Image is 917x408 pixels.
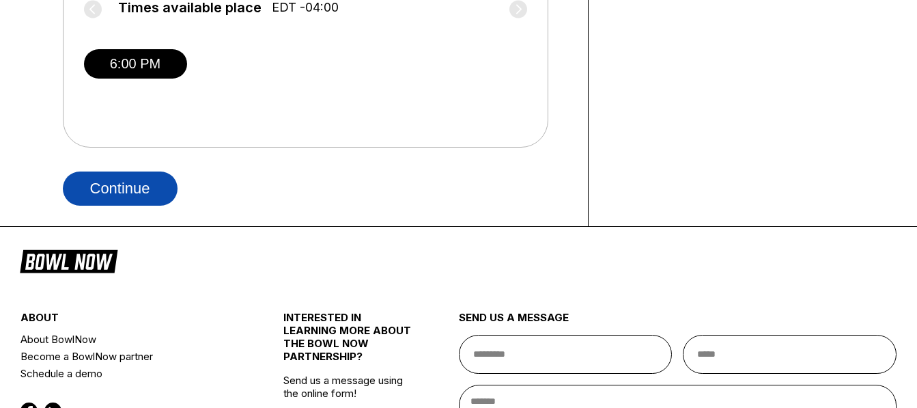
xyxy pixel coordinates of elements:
[63,172,178,206] button: Continue
[20,331,240,348] a: About BowlNow
[84,49,187,79] button: 6:00 PM
[20,365,240,382] a: Schedule a demo
[20,311,240,331] div: about
[283,311,414,374] div: INTERESTED IN LEARNING MORE ABOUT THE BOWL NOW PARTNERSHIP?
[20,348,240,365] a: Become a BowlNow partner
[459,311,897,335] div: send us a message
